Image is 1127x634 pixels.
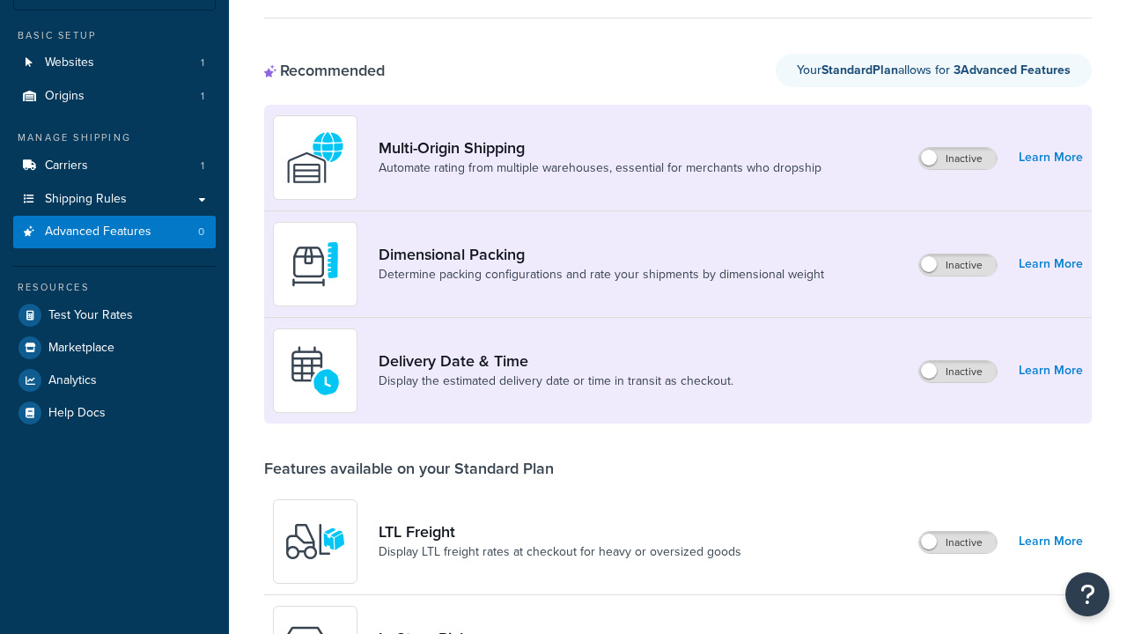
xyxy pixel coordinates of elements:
a: LTL Freight [379,522,741,542]
div: Manage Shipping [13,130,216,145]
button: Open Resource Center [1065,572,1109,616]
label: Inactive [919,148,997,169]
a: Delivery Date & Time [379,351,733,371]
span: 1 [201,158,204,173]
label: Inactive [919,532,997,553]
label: Inactive [919,254,997,276]
span: Help Docs [48,406,106,421]
span: Marketplace [48,341,114,356]
div: Features available on your Standard Plan [264,459,554,478]
a: Learn More [1019,358,1083,383]
a: Automate rating from multiple warehouses, essential for merchants who dropship [379,159,821,177]
a: Dimensional Packing [379,245,824,264]
span: Test Your Rates [48,308,133,323]
strong: 3 Advanced Feature s [954,61,1071,79]
a: Learn More [1019,252,1083,276]
a: Analytics [13,365,216,396]
li: Carriers [13,150,216,182]
label: Inactive [919,361,997,382]
a: Learn More [1019,529,1083,554]
span: 1 [201,89,204,104]
a: Display the estimated delivery date or time in transit as checkout. [379,372,733,390]
a: Test Your Rates [13,299,216,331]
a: Display LTL freight rates at checkout for heavy or oversized goods [379,543,741,561]
img: gfkeb5ejjkALwAAAABJRU5ErkJggg== [284,340,346,402]
li: Advanced Features [13,216,216,248]
strong: Standard Plan [821,61,898,79]
img: WatD5o0RtDAAAAAElFTkSuQmCC [284,127,346,188]
span: 0 [198,225,204,240]
span: Your allows for [797,61,954,79]
div: Resources [13,280,216,295]
span: 1 [201,55,204,70]
img: y79ZsPf0fXUFUhFXDzUgf+ktZg5F2+ohG75+v3d2s1D9TjoU8PiyCIluIjV41seZevKCRuEjTPPOKHJsQcmKCXGdfprl3L4q7... [284,511,346,572]
div: Basic Setup [13,28,216,43]
span: Carriers [45,158,88,173]
span: Websites [45,55,94,70]
a: Websites1 [13,47,216,79]
a: Help Docs [13,397,216,429]
a: Marketplace [13,332,216,364]
img: DTVBYsAAAAAASUVORK5CYII= [284,233,346,295]
a: Learn More [1019,145,1083,170]
span: Shipping Rules [45,192,127,207]
a: Advanced Features0 [13,216,216,248]
span: Advanced Features [45,225,151,240]
a: Multi-Origin Shipping [379,138,821,158]
a: Shipping Rules [13,183,216,216]
a: Origins1 [13,80,216,113]
a: Determine packing configurations and rate your shipments by dimensional weight [379,266,824,284]
span: Origins [45,89,85,104]
div: Recommended [264,61,385,80]
span: Analytics [48,373,97,388]
a: Carriers1 [13,150,216,182]
li: Origins [13,80,216,113]
li: Websites [13,47,216,79]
